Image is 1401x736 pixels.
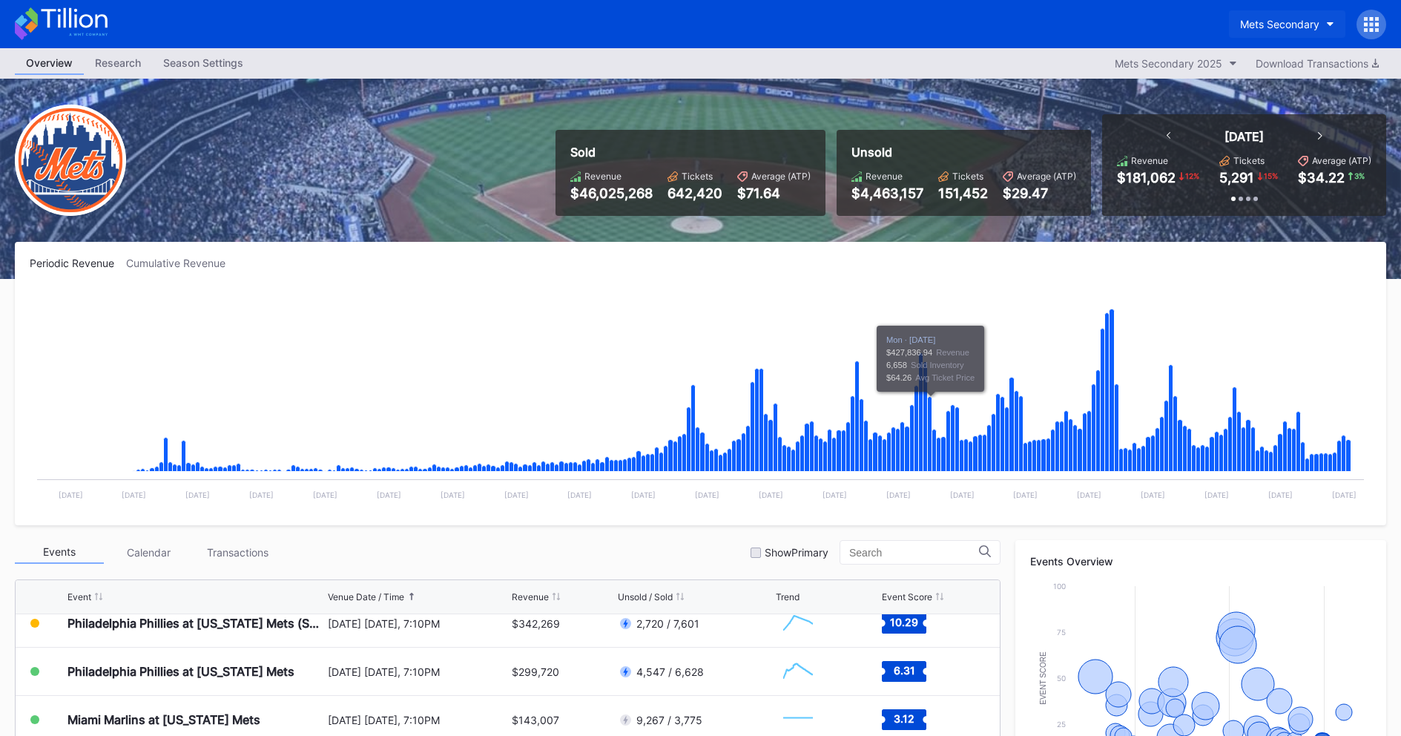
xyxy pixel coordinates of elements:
div: 12 % [1184,170,1201,182]
div: Transactions [193,541,282,564]
text: [DATE] [886,490,911,499]
div: 15 % [1262,170,1279,182]
div: Tickets [682,171,713,182]
div: Event [67,591,91,602]
text: [DATE] [122,490,146,499]
div: Mets Secondary 2025 [1115,57,1222,70]
div: Show Primary [765,546,828,559]
div: Average (ATP) [751,171,811,182]
div: Events Overview [1030,555,1371,568]
text: Event Score [1039,651,1047,705]
text: [DATE] [313,490,337,499]
a: Overview [15,52,84,75]
div: Download Transactions [1256,57,1379,70]
div: $46,025,268 [570,185,653,201]
text: [DATE] [695,490,719,499]
text: [DATE] [1077,490,1101,499]
svg: Chart title [776,653,820,690]
div: Unsold [851,145,1076,160]
div: 642,420 [667,185,722,201]
div: 5,291 [1219,170,1254,185]
div: Philadelphia Phillies at [US_STATE] Mets (SNY Players Pins Featuring [PERSON_NAME], [PERSON_NAME]... [67,616,324,631]
text: [DATE] [1332,490,1357,499]
div: Events [15,541,104,564]
div: Periodic Revenue [30,257,126,269]
div: $71.64 [737,185,811,201]
div: [DATE] [DATE], 7:10PM [328,714,507,726]
div: Research [84,52,152,73]
text: [DATE] [377,490,401,499]
div: Cumulative Revenue [126,257,237,269]
div: [DATE] [DATE], 7:10PM [328,666,507,678]
div: Revenue [1131,155,1168,166]
div: $181,062 [1117,170,1176,185]
button: Mets Secondary [1229,10,1345,38]
div: 2,720 / 7,601 [636,617,699,630]
text: [DATE] [823,490,847,499]
div: Revenue [512,591,549,602]
div: Tickets [1233,155,1265,166]
div: 151,452 [938,185,988,201]
text: 10.29 [890,616,918,628]
text: [DATE] [185,490,210,499]
div: $342,269 [512,617,560,630]
text: 75 [1057,628,1066,637]
text: [DATE] [441,490,465,499]
a: Research [84,52,152,75]
text: [DATE] [1013,490,1038,499]
button: Mets Secondary 2025 [1107,53,1245,73]
div: $29.47 [1003,185,1076,201]
text: [DATE] [1141,490,1165,499]
text: 50 [1057,674,1066,683]
div: Sold [570,145,811,160]
div: Revenue [584,171,622,182]
svg: Chart title [776,605,820,642]
a: Season Settings [152,52,254,75]
button: Download Transactions [1248,53,1386,73]
text: [DATE] [759,490,783,499]
text: [DATE] [1204,490,1229,499]
text: 6.31 [894,664,915,677]
text: [DATE] [249,490,274,499]
img: New-York-Mets-Transparent.png [15,105,126,216]
div: Tickets [952,171,983,182]
div: [DATE] [1224,129,1264,144]
div: Unsold / Sold [618,591,673,602]
div: Season Settings [152,52,254,73]
div: $4,463,157 [851,185,923,201]
div: Mets Secondary [1240,18,1319,30]
text: 25 [1057,720,1066,729]
input: Search [849,547,979,559]
text: [DATE] [1268,490,1293,499]
div: $34.22 [1298,170,1345,185]
div: Average (ATP) [1312,155,1371,166]
div: Miami Marlins at [US_STATE] Mets [67,712,260,727]
div: Calendar [104,541,193,564]
div: Event Score [882,591,932,602]
div: 9,267 / 3,775 [636,714,702,726]
text: 3.12 [894,712,914,725]
text: [DATE] [631,490,656,499]
div: Philadelphia Phillies at [US_STATE] Mets [67,664,294,679]
text: 100 [1053,582,1066,591]
div: $299,720 [512,666,559,678]
div: Revenue [866,171,903,182]
div: Average (ATP) [1017,171,1076,182]
text: [DATE] [504,490,529,499]
div: $143,007 [512,714,559,726]
text: [DATE] [950,490,975,499]
text: [DATE] [567,490,592,499]
div: Trend [776,591,800,602]
div: Venue Date / Time [328,591,404,602]
div: [DATE] [DATE], 7:10PM [328,617,507,630]
text: [DATE] [59,490,83,499]
div: 4,547 / 6,628 [636,666,704,678]
div: 3 % [1353,170,1366,182]
svg: Chart title [30,288,1371,510]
